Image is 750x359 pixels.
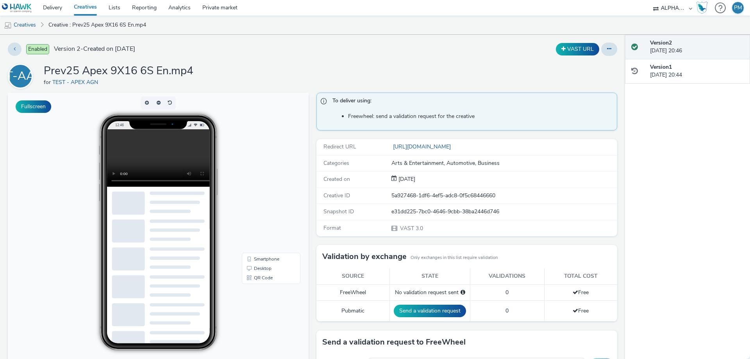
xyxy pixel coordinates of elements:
[390,268,470,284] th: State
[316,301,390,321] td: Pubmatic
[399,225,423,232] span: VAST 3.0
[323,159,349,167] span: Categories
[505,307,509,314] span: 0
[54,45,135,54] span: Version 2 - Created on [DATE]
[411,255,498,261] small: Only exchanges in this list require validation
[322,251,407,263] h3: Validation by exchange
[573,307,589,314] span: Free
[734,2,742,14] div: PM
[696,2,708,14] img: Hawk Academy
[322,336,466,348] h3: Send a validation request to FreeWheel
[556,43,599,55] button: VAST URL
[650,63,744,79] div: [DATE] 20:44
[554,43,601,55] div: Duplicate the creative as a VAST URL
[323,143,356,150] span: Redirect URL
[332,97,609,107] span: To deliver using:
[44,64,193,79] h1: Prev25 Apex 9X16 6S En.mp4
[391,192,616,200] div: 5a927468-1df6-4ef5-adc8-0f5c68446660
[6,65,35,87] div: T-AA
[44,79,52,86] span: for
[323,175,350,183] span: Created on
[45,16,150,34] a: Creative : Prev25 Apex 9X16 6S En.mp4
[323,208,354,215] span: Snapshot ID
[236,162,291,171] li: Smartphone
[391,143,454,150] a: [URL][DOMAIN_NAME]
[394,305,466,317] button: Send a validation request
[246,183,265,188] span: QR Code
[323,224,341,232] span: Format
[650,63,672,71] strong: Version 1
[4,21,12,29] img: mobile
[8,72,36,80] a: T-AA
[391,159,616,167] div: Arts & Entertainment, Automotive, Business
[316,268,390,284] th: Source
[573,289,589,296] span: Free
[236,180,291,190] li: QR Code
[236,171,291,180] li: Desktop
[16,100,51,113] button: Fullscreen
[316,284,390,300] td: FreeWheel
[2,3,32,13] img: undefined Logo
[505,289,509,296] span: 0
[461,289,465,296] div: Please select a deal below and click on Send to send a validation request to FreeWheel.
[246,173,264,178] span: Desktop
[696,2,711,14] a: Hawk Academy
[391,208,616,216] div: e31dd225-7bc0-4646-9cbb-38ba2446d746
[470,268,544,284] th: Validations
[26,44,49,54] span: Enabled
[107,30,116,34] span: 12:46
[397,175,415,183] div: Creation 05 September 2025, 20:44
[394,289,466,296] div: No validation request sent
[650,39,744,55] div: [DATE] 20:46
[348,113,613,120] li: Freewheel: send a validation request for the creative
[544,268,617,284] th: Total cost
[52,79,101,86] a: TEST - APEX AGN
[246,164,271,169] span: Smartphone
[650,39,672,46] strong: Version 2
[397,175,415,183] span: [DATE]
[323,192,350,199] span: Creative ID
